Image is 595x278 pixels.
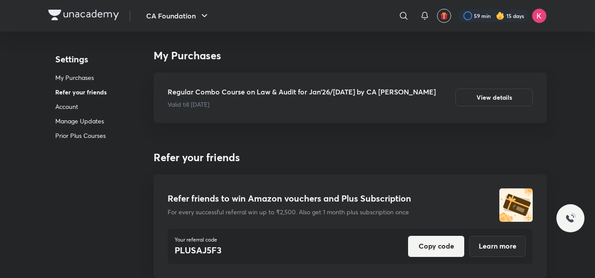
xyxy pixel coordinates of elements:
[175,236,222,244] p: Your referral code
[440,12,448,20] img: avatar
[499,188,533,222] img: referral
[168,100,391,109] p: Valid till [DATE]
[154,151,547,164] h3: Refer your friends
[154,49,547,62] h3: My Purchases
[470,236,526,257] button: Learn more
[55,73,107,82] p: My Purchases
[55,53,107,66] h4: Settings
[437,9,451,23] button: avatar
[168,207,409,217] p: For every successful referral win up to ₹2,500. Also get 1 month plus subscription once
[565,213,576,224] img: ttu
[48,10,119,22] a: Company Logo
[55,102,107,111] p: Account
[175,244,222,257] h4: PLUSAJ5F3
[48,10,119,20] img: Company Logo
[168,193,411,204] h4: Refer friends to win Amazon vouchers and Plus Subscription
[496,11,505,20] img: streak
[408,236,464,257] button: Copy code
[55,116,107,126] p: Manage Updates
[55,87,107,97] p: Refer your friends
[455,89,533,106] button: View details
[55,131,107,140] p: Prior Plus Courses
[168,87,436,97] p: Regular Combo Course on Law & Audit for Jan'26/[DATE] by CA [PERSON_NAME]
[532,8,547,23] img: Keshav sachdeva
[141,7,215,25] button: CA Foundation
